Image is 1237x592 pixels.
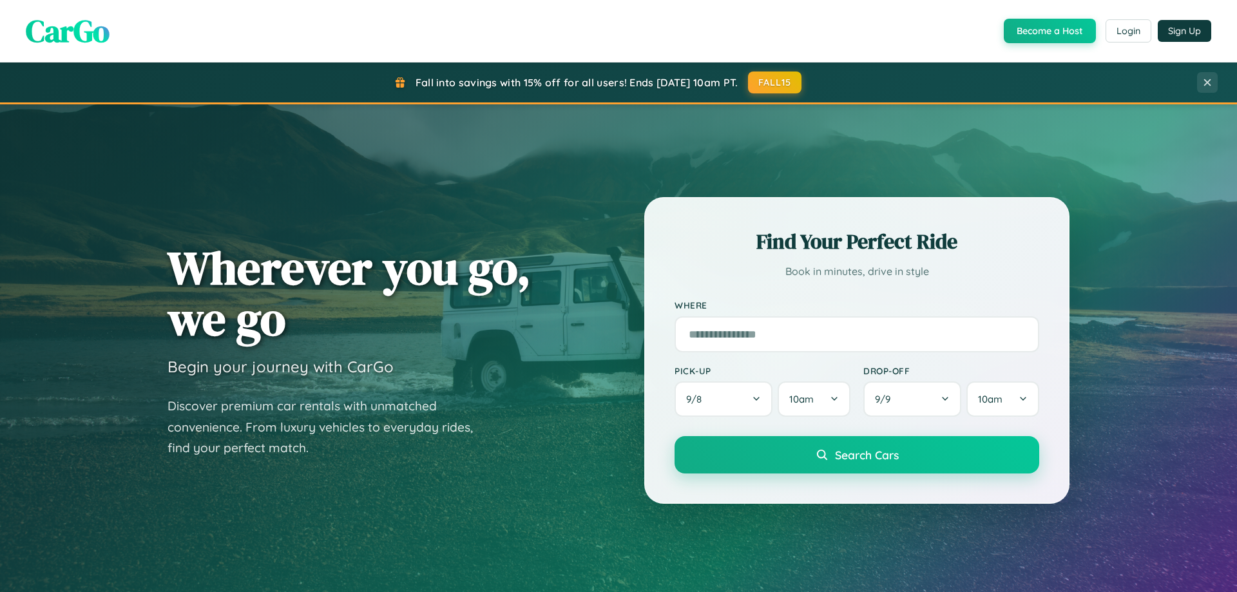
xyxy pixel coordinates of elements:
[1106,19,1151,43] button: Login
[675,436,1039,473] button: Search Cars
[168,357,394,376] h3: Begin your journey with CarGo
[835,448,899,462] span: Search Cars
[1158,20,1211,42] button: Sign Up
[26,10,110,52] span: CarGo
[875,393,897,405] span: 9 / 9
[168,396,490,459] p: Discover premium car rentals with unmatched convenience. From luxury vehicles to everyday rides, ...
[863,365,1039,376] label: Drop-off
[789,393,814,405] span: 10am
[675,365,850,376] label: Pick-up
[675,381,772,417] button: 9/8
[675,262,1039,281] p: Book in minutes, drive in style
[978,393,1002,405] span: 10am
[863,381,961,417] button: 9/9
[675,227,1039,256] h2: Find Your Perfect Ride
[778,381,850,417] button: 10am
[675,300,1039,311] label: Where
[686,393,708,405] span: 9 / 8
[748,72,802,93] button: FALL15
[168,242,531,344] h1: Wherever you go, we go
[416,76,738,89] span: Fall into savings with 15% off for all users! Ends [DATE] 10am PT.
[1004,19,1096,43] button: Become a Host
[966,381,1039,417] button: 10am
